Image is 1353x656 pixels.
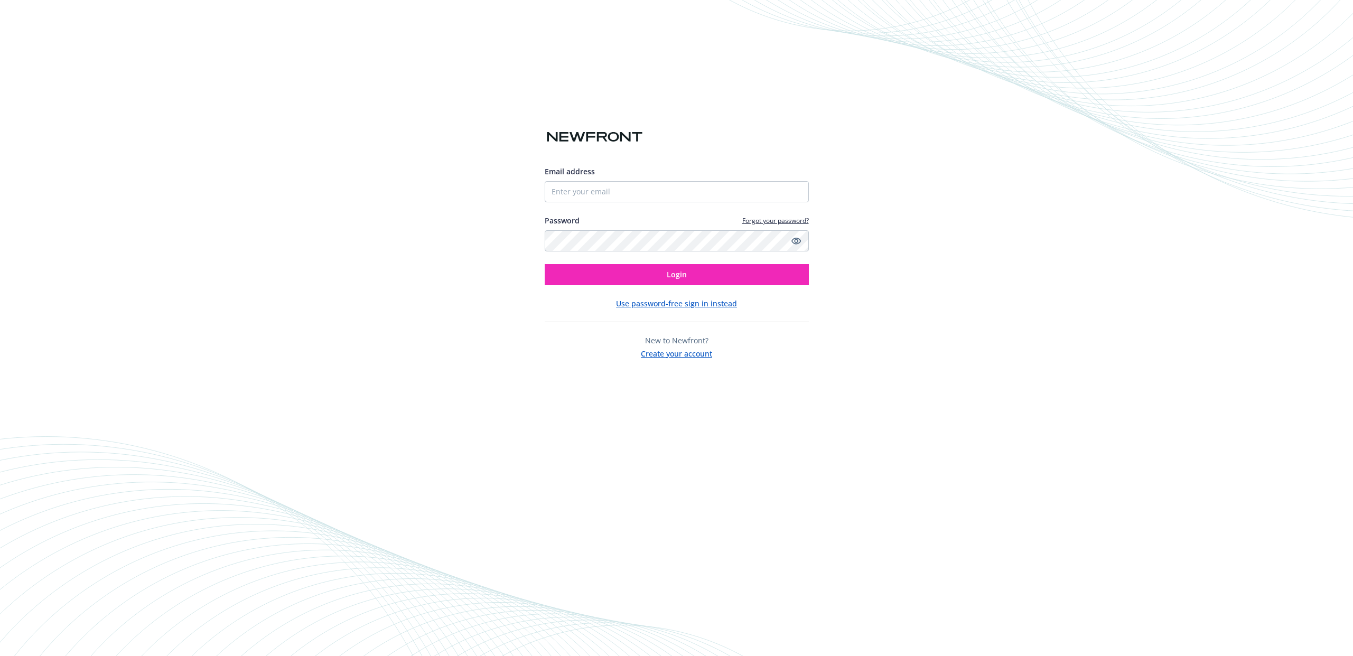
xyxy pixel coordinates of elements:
[616,298,737,309] button: Use password-free sign in instead
[545,230,809,251] input: Enter your password
[790,235,803,247] a: Show password
[545,128,645,146] img: Newfront logo
[667,269,687,279] span: Login
[545,264,809,285] button: Login
[645,335,708,345] span: New to Newfront?
[545,181,809,202] input: Enter your email
[742,216,809,225] a: Forgot your password?
[641,346,712,359] button: Create your account
[545,166,595,176] span: Email address
[545,215,580,226] label: Password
